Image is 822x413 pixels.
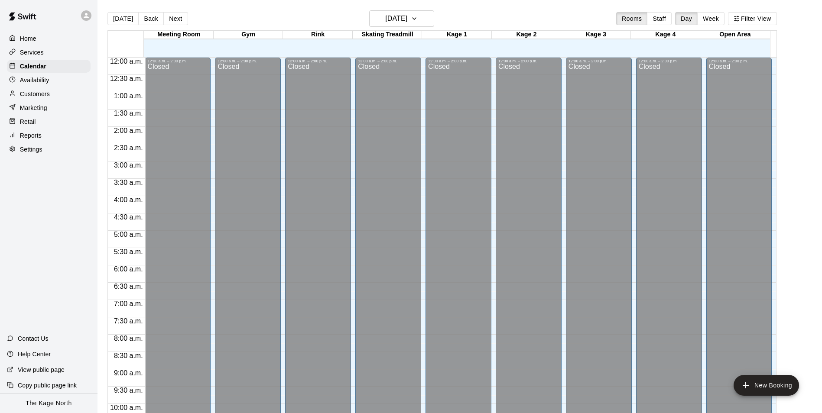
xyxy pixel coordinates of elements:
[18,350,51,358] p: Help Center
[498,59,559,63] div: 12:00 a.m. – 2:00 p.m.
[112,283,145,290] span: 6:30 a.m.
[112,231,145,238] span: 5:00 a.m.
[108,58,145,65] span: 12:00 a.m.
[112,265,145,273] span: 6:00 a.m.
[112,300,145,307] span: 7:00 a.m.
[112,92,145,100] span: 1:00 a.m.
[7,115,91,128] a: Retail
[20,117,36,126] p: Retail
[20,76,49,84] p: Availability
[734,375,799,396] button: add
[288,59,348,63] div: 12:00 a.m. – 2:00 p.m.
[20,103,47,112] p: Marketing
[112,317,145,325] span: 7:30 a.m.
[112,179,145,186] span: 3:30 a.m.
[20,62,46,71] p: Calendar
[7,60,91,73] a: Calendar
[108,404,145,411] span: 10:00 a.m.
[639,59,699,63] div: 12:00 a.m. – 2:00 p.m.
[108,75,145,82] span: 12:30 a.m.
[283,31,352,39] div: Rink
[18,334,49,343] p: Contact Us
[112,213,145,221] span: 4:30 a.m.
[569,59,629,63] div: 12:00 a.m. – 2:00 p.m.
[138,12,164,25] button: Back
[7,46,91,59] a: Services
[163,12,188,25] button: Next
[218,59,278,63] div: 12:00 a.m. – 2:00 p.m.
[697,12,725,25] button: Week
[112,248,145,255] span: 5:30 a.m.
[422,31,491,39] div: Kage 1
[112,335,145,342] span: 8:00 a.m.
[148,59,208,63] div: 12:00 a.m. – 2:00 p.m.
[385,13,407,25] h6: [DATE]
[112,352,145,359] span: 8:30 a.m.
[709,59,770,63] div: 12:00 a.m. – 2:00 p.m.
[20,34,36,43] p: Home
[112,127,145,134] span: 2:00 a.m.
[631,31,700,39] div: Kage 4
[700,31,770,39] div: Open Area
[353,31,422,39] div: Skating Treadmill
[561,31,630,39] div: Kage 3
[647,12,672,25] button: Staff
[675,12,698,25] button: Day
[20,131,42,140] p: Reports
[369,10,434,27] button: [DATE]
[18,381,77,390] p: Copy public page link
[7,87,91,100] a: Customers
[144,31,213,39] div: Meeting Room
[492,31,561,39] div: Kage 2
[7,143,91,156] a: Settings
[18,365,65,374] p: View public page
[26,399,72,408] p: The Kage North
[112,196,145,203] span: 4:00 a.m.
[728,12,777,25] button: Filter View
[7,32,91,45] a: Home
[112,161,145,169] span: 3:00 a.m.
[20,90,50,98] p: Customers
[112,110,145,117] span: 1:30 a.m.
[428,59,489,63] div: 12:00 a.m. – 2:00 p.m.
[7,101,91,114] a: Marketing
[107,12,139,25] button: [DATE]
[20,145,42,154] p: Settings
[358,59,419,63] div: 12:00 a.m. – 2:00 p.m.
[7,74,91,87] a: Availability
[112,369,145,377] span: 9:00 a.m.
[112,144,145,152] span: 2:30 a.m.
[214,31,283,39] div: Gym
[616,12,647,25] button: Rooms
[7,129,91,142] a: Reports
[112,387,145,394] span: 9:30 a.m.
[20,48,44,57] p: Services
